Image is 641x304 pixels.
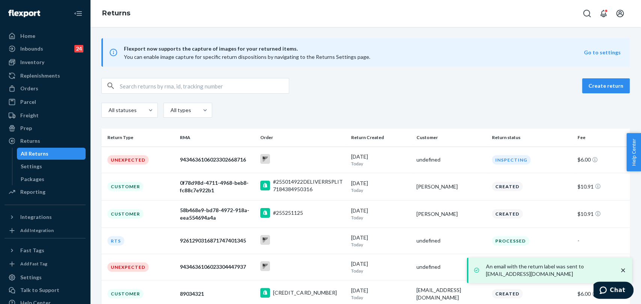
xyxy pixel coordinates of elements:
ol: breadcrumbs [96,3,136,24]
button: Open notifications [596,6,611,21]
div: Freight [20,112,39,119]
a: Packages [17,173,86,185]
a: Reporting [5,186,86,198]
div: Customer [107,209,143,219]
button: Create return [582,78,630,93]
div: [CREDIT_CARD_NUMBER] [273,289,336,297]
button: Open account menu [612,6,627,21]
a: Freight [5,109,86,121]
div: All statuses [109,106,136,114]
div: Reporting [20,188,45,196]
p: Today [351,214,410,221]
td: $3.00 [575,254,630,280]
td: $6.00 [575,147,630,173]
button: Fast Tags [5,244,86,256]
p: Today [351,294,410,301]
div: All types [170,106,190,114]
div: Parcel [20,98,36,106]
span: Flexport now supports the capture of images for your returned items. [124,44,584,53]
div: [DATE] [351,153,410,167]
div: Customer [107,289,143,298]
div: Talk to Support [20,286,59,294]
div: 9434636106023302668716 [180,156,254,163]
input: Search returns by rma, id, tracking number [120,78,289,93]
a: Settings [17,160,86,172]
button: Help Center [626,133,641,171]
button: Go to settings [584,49,621,56]
div: Add Integration [20,227,54,234]
div: 58b468e9-bd78-4972-918a-eea554694a4a [180,207,254,222]
th: Return Created [348,129,413,147]
div: Settings [21,163,42,170]
div: 9434636106023304447937 [180,263,254,271]
a: Prep [5,122,86,134]
div: undefined [416,156,486,163]
td: $10.91 [575,173,630,200]
p: Today [351,160,410,167]
a: Settings [5,271,86,283]
a: Add Fast Tag [5,259,86,268]
a: All Returns [17,148,86,160]
div: Packages [21,175,44,183]
a: Add Integration [5,226,86,235]
div: Inbounds [20,45,43,52]
div: #255014922DELIVERRSPLIT7184384950316 [273,178,345,193]
div: Unexpected [107,155,149,165]
div: Home [20,32,35,40]
p: Today [351,187,410,193]
div: Prep [20,124,32,132]
div: [PERSON_NAME] [416,183,486,190]
div: Integrations [20,213,52,221]
th: Return Type [101,129,177,147]
iframe: Opens a widget where you can chat to one of our agents [593,282,633,300]
p: Today [351,268,410,274]
div: [DATE] [351,287,410,301]
th: RMA [177,129,257,147]
div: [PERSON_NAME] [416,210,486,218]
th: Customer [413,129,489,147]
div: 89034321 [180,290,254,298]
td: $10.91 [575,200,630,228]
th: Order [257,129,348,147]
a: Returns [102,9,130,17]
div: Inventory [20,58,44,66]
button: Integrations [5,211,86,223]
div: [EMAIL_ADDRESS][DOMAIN_NAME] [416,286,486,301]
div: 9261290316871747401345 [180,237,254,244]
div: Customer [107,182,143,191]
div: 24 [74,45,83,52]
p: Today [351,241,410,248]
div: 0f78d98d-4711-4968-beb8-fc88c7e922b1 [180,179,254,194]
div: undefined [416,237,486,244]
a: Inbounds24 [5,43,86,55]
th: Return status [489,129,575,147]
div: [DATE] [351,234,410,248]
div: [DATE] [351,180,410,193]
div: Add Fast Tag [20,261,47,267]
div: Created [492,289,523,298]
a: Returns [5,135,86,147]
button: Close Navigation [71,6,86,21]
th: Fee [575,129,630,147]
div: - [578,237,624,244]
div: All Returns [21,150,48,157]
div: [DATE] [351,207,410,221]
a: Parcel [5,96,86,108]
div: [DATE] [351,260,410,274]
div: Unexpected [107,262,149,272]
span: You can enable image capture for specific return dispositions by navigating to the Returns Settin... [124,54,370,60]
button: Talk to Support [5,284,86,296]
div: Returns [20,137,40,145]
a: Home [5,30,86,42]
div: RTS [107,236,124,246]
div: Inspecting [492,155,531,165]
div: Orders [20,85,38,92]
button: Open Search Box [579,6,594,21]
div: Processed [492,236,529,246]
div: Replenishments [20,72,60,79]
div: Created [492,182,523,191]
div: #255251125 [273,209,303,217]
a: Replenishments [5,70,86,82]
